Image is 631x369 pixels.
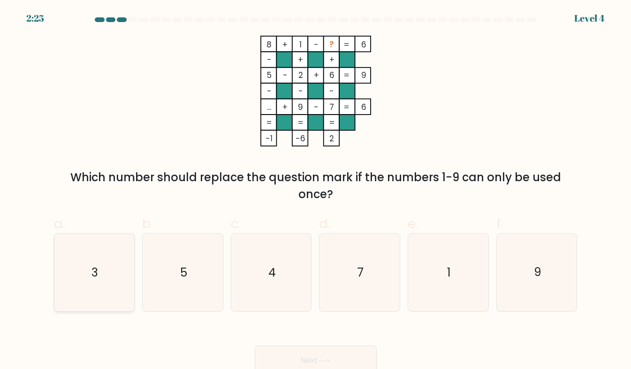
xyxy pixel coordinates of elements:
[297,117,304,128] tspan: =
[299,39,302,50] tspan: 1
[534,264,541,281] text: 9
[142,215,153,233] span: b.
[266,85,271,97] tspan: -
[343,101,350,113] tspan: =
[329,101,334,113] tspan: 7
[357,264,364,281] text: 7
[329,39,334,50] tspan: ?
[282,39,288,50] tspan: +
[447,264,451,281] text: 1
[282,69,287,81] tspan: -
[60,169,572,203] div: Which number should replace the question mark if the numbers 1-9 can only be used once?
[361,39,366,50] tspan: 6
[298,54,303,65] tspan: +
[268,264,276,281] text: 4
[266,133,273,144] tspan: -1
[328,117,335,128] tspan: =
[266,69,271,81] tspan: 5
[361,69,366,81] tspan: 9
[296,133,305,144] tspan: -6
[496,215,503,233] span: f.
[329,69,334,81] tspan: 6
[313,69,319,81] tspan: +
[329,54,334,65] tspan: +
[267,101,271,113] tspan: ...
[361,101,366,113] tspan: 6
[314,39,319,50] tspan: -
[298,101,303,113] tspan: 9
[180,264,187,281] text: 5
[266,39,272,50] tspan: 8
[329,85,334,97] tspan: -
[343,39,350,50] tspan: =
[329,133,334,144] tspan: 2
[319,215,330,233] span: d.
[231,215,241,233] span: c.
[54,215,65,233] span: a.
[26,11,44,25] div: 2:25
[298,69,303,81] tspan: 2
[298,85,303,97] tspan: -
[343,69,350,81] tspan: =
[314,101,319,113] tspan: -
[574,11,605,25] div: Level 4
[266,54,271,65] tspan: -
[282,101,288,113] tspan: +
[266,117,272,128] tspan: =
[408,215,418,233] span: e.
[91,264,98,281] text: 3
